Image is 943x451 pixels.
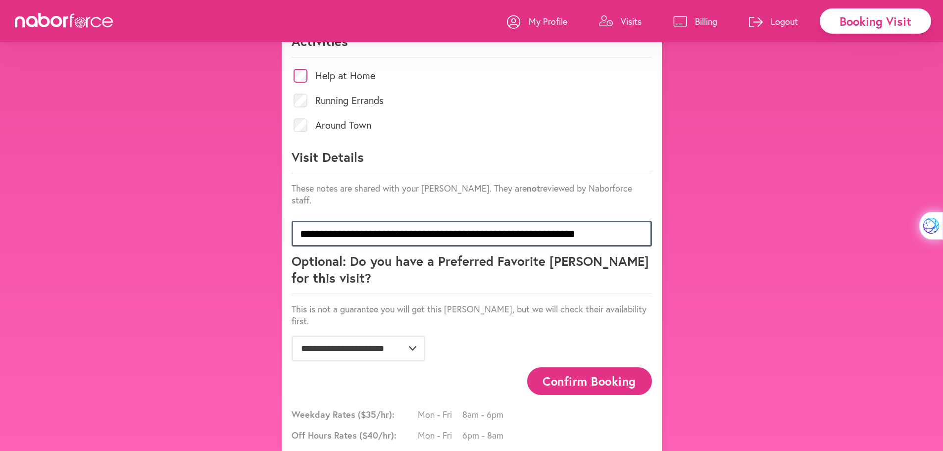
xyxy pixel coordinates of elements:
label: Help at Home [315,71,375,81]
p: Logout [771,15,798,27]
p: Activities [292,33,652,57]
p: These notes are shared with your [PERSON_NAME]. They are reviewed by Naborforce staff. [292,182,652,206]
a: Logout [749,6,798,36]
p: This is not a guarantee you will get this [PERSON_NAME], but we will check their availability first. [292,303,652,327]
button: Confirm Booking [527,367,652,395]
span: Weekday Rates [292,408,415,420]
label: Running Errands [315,96,384,105]
p: Visit Details [292,149,652,173]
span: 6pm - 8am [462,429,507,441]
span: Mon - Fri [418,408,462,420]
label: Around Town [315,120,371,130]
p: Visits [621,15,642,27]
strong: not [527,182,540,194]
div: Booking Visit [820,8,931,34]
span: ($ 35 /hr): [358,408,395,420]
a: Billing [673,6,717,36]
p: My Profile [529,15,567,27]
a: Visits [599,6,642,36]
span: 8am - 6pm [462,408,507,420]
span: Mon - Fri [418,429,462,441]
p: Billing [695,15,717,27]
p: Optional: Do you have a Preferred Favorite [PERSON_NAME] for this visit? [292,252,652,294]
a: My Profile [507,6,567,36]
span: ($ 40 /hr): [359,429,397,441]
span: Off Hours Rates [292,429,415,441]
